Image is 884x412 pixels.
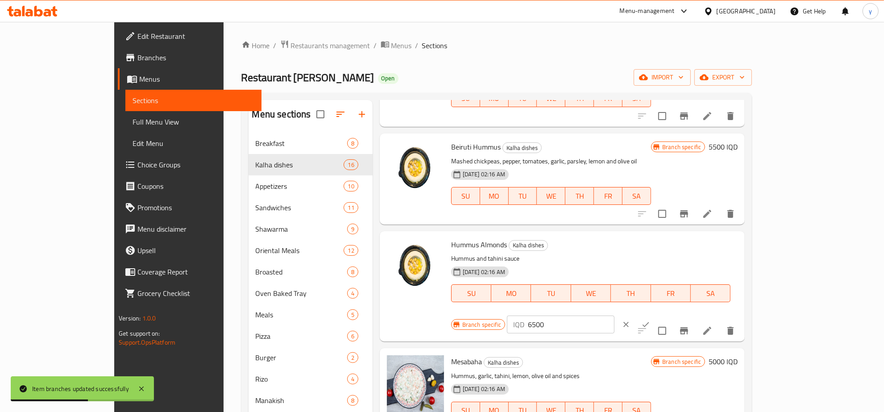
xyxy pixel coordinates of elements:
[137,224,255,234] span: Menu disclaimer
[137,31,255,42] span: Edit Restaurant
[509,240,548,251] div: Kalha dishes
[623,187,651,205] button: SA
[636,315,656,334] button: ok
[720,320,741,341] button: delete
[702,111,713,121] a: Edit menu item
[598,190,619,203] span: FR
[673,203,695,225] button: Branch-specific-item
[118,175,262,197] a: Coupons
[249,304,373,325] div: Meals5
[256,288,347,299] span: Oven Baked Tray
[459,385,509,393] span: [DATE] 02:16 AM
[249,154,373,175] div: Kalha dishes16
[256,245,344,256] span: Oriental Meals
[344,246,357,255] span: 12
[137,52,255,63] span: Branches
[387,141,444,198] img: Beiruti Hummus
[509,240,548,250] span: Kalha dishes
[347,331,358,341] div: items
[391,40,412,51] span: Menus
[451,370,651,382] p: Hummus, garlic, tahini, lemon, olive oil and spices
[455,190,477,203] span: SU
[451,253,731,264] p: Hummus and tahini sauce
[512,190,534,203] span: TU
[256,181,344,191] span: Appetizers
[626,190,647,203] span: SA
[535,287,567,300] span: TU
[348,396,358,405] span: 8
[374,40,377,51] li: /
[249,390,373,411] div: Manakish8
[347,309,358,320] div: items
[598,92,619,105] span: FR
[451,355,482,368] span: Mesabaha
[348,289,358,298] span: 4
[256,202,344,213] span: Sandwiches
[118,261,262,283] a: Coverage Report
[118,25,262,47] a: Edit Restaurant
[241,67,374,87] span: Restaurant [PERSON_NAME]
[256,159,344,170] span: Kalha dishes
[291,40,370,51] span: Restaurants management
[142,312,156,324] span: 1.0.0
[594,187,623,205] button: FR
[659,143,705,151] span: Branch specific
[256,224,347,234] span: Shawarma
[249,218,373,240] div: Shawarma9
[348,375,358,383] span: 4
[381,40,412,51] a: Menus
[422,40,448,51] span: Sections
[528,316,614,333] input: Please enter price
[249,368,373,390] div: Rizo4
[451,140,501,154] span: Beiruti Hummus
[540,190,562,203] span: WE
[701,72,745,83] span: export
[484,190,505,203] span: MO
[119,328,160,339] span: Get support on:
[344,159,358,170] div: items
[569,190,590,203] span: TH
[694,69,752,86] button: export
[133,95,255,106] span: Sections
[691,284,730,302] button: SA
[653,107,672,125] span: Select to update
[249,240,373,261] div: Oriental Meals12
[137,202,255,213] span: Promotions
[717,6,776,16] div: [GEOGRAPHIC_DATA]
[137,266,255,277] span: Coverage Report
[673,320,695,341] button: Branch-specific-item
[249,133,373,154] div: Breakfast8
[484,358,523,368] span: Kalha dishes
[491,284,531,302] button: MO
[616,315,636,334] button: clear
[125,111,262,133] a: Full Menu View
[387,238,444,295] img: Hummus Almonds
[139,74,255,84] span: Menus
[509,187,537,205] button: TU
[347,395,358,406] div: items
[133,117,255,127] span: Full Menu View
[344,204,357,212] span: 11
[673,105,695,127] button: Branch-specific-item
[256,331,347,341] span: Pizza
[653,321,672,340] span: Select to update
[614,287,647,300] span: TH
[459,320,505,329] span: Branch specific
[709,355,738,368] h6: 5000 IQD
[241,40,752,51] nav: breadcrumb
[347,352,358,363] div: items
[455,287,488,300] span: SU
[512,92,534,105] span: TU
[118,240,262,261] a: Upsell
[565,187,594,205] button: TH
[571,284,611,302] button: WE
[495,287,527,300] span: MO
[484,92,505,105] span: MO
[869,6,872,16] span: y
[344,181,358,191] div: items
[347,374,358,384] div: items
